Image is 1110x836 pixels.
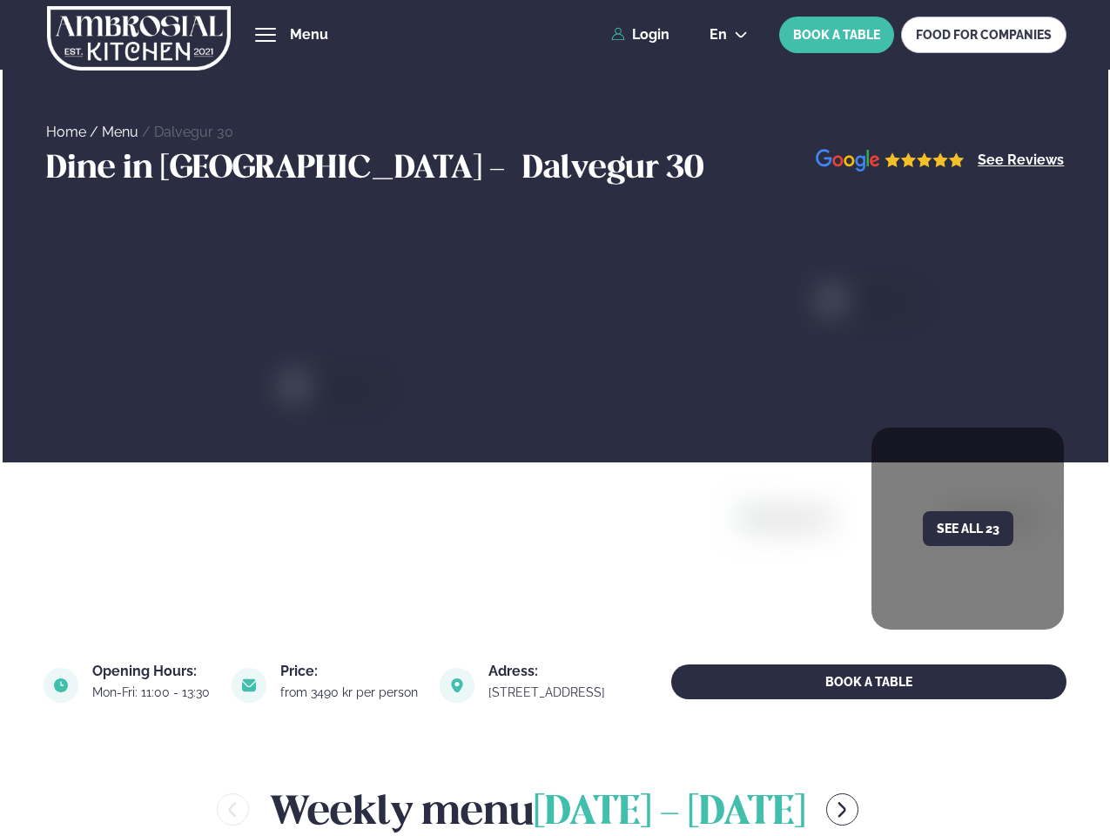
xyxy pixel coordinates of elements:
[46,124,86,140] a: Home
[217,793,249,826] button: menu-btn-left
[978,153,1064,167] a: See Reviews
[826,793,858,826] button: menu-btn-right
[142,124,154,140] span: /
[92,664,213,678] div: Opening Hours:
[46,149,514,191] h3: Dine in [GEOGRAPHIC_DATA] -
[44,668,78,703] img: image alt
[710,28,727,42] span: en
[816,149,965,172] img: image alt
[280,685,421,699] div: from 3490 kr per person
[534,794,805,833] span: [DATE] - [DATE]
[232,668,266,703] img: image alt
[779,17,894,53] button: BOOK A TABLE
[696,28,762,42] button: en
[743,509,973,751] img: image alt
[488,664,609,678] div: Adress:
[488,682,609,703] a: link
[255,24,276,45] button: hamburger
[90,124,102,140] span: /
[47,3,231,74] img: logo
[280,664,421,678] div: Price:
[102,124,138,140] a: Menu
[901,17,1066,53] a: FOOD FOR COMPANIES
[92,685,213,699] div: Mon-Fri: 11:00 - 13:30
[611,27,669,43] a: Login
[440,668,474,703] img: image alt
[154,124,233,140] a: Dalvegur 30
[923,511,1013,546] button: See all 23
[671,664,1066,699] button: BOOK A TABLE
[522,149,703,191] h3: Dalvegur 30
